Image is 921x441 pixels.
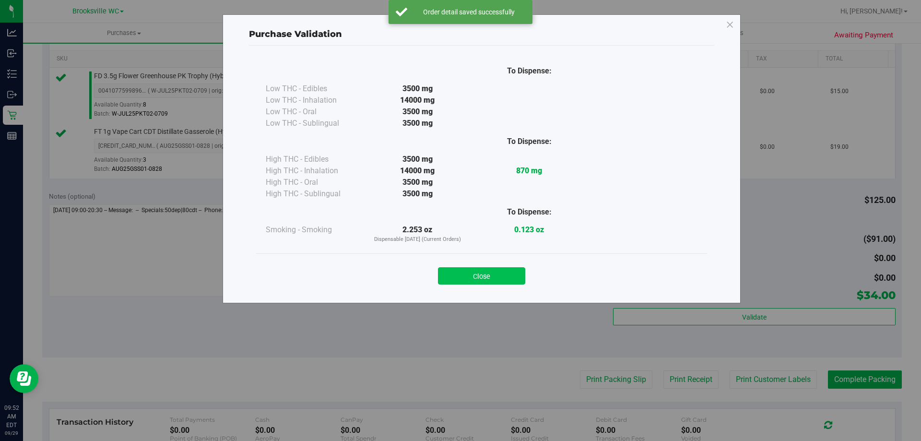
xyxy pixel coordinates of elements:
[473,206,585,218] div: To Dispense:
[266,106,362,118] div: Low THC - Oral
[266,224,362,236] div: Smoking - Smoking
[266,165,362,177] div: High THC - Inhalation
[362,188,473,200] div: 3500 mg
[362,95,473,106] div: 14000 mg
[362,154,473,165] div: 3500 mg
[362,236,473,244] p: Dispensable [DATE] (Current Orders)
[266,83,362,95] div: Low THC - Edibles
[266,95,362,106] div: Low THC - Inhalation
[249,29,342,39] span: Purchase Validation
[473,65,585,77] div: To Dispense:
[473,136,585,147] div: To Dispense:
[514,225,544,234] strong: 0.123 oz
[266,118,362,129] div: Low THC - Sublingual
[362,106,473,118] div: 3500 mg
[438,267,525,285] button: Close
[362,165,473,177] div: 14000 mg
[362,177,473,188] div: 3500 mg
[516,166,542,175] strong: 870 mg
[10,364,38,393] iframe: Resource center
[413,7,525,17] div: Order detail saved successfully
[266,154,362,165] div: High THC - Edibles
[362,118,473,129] div: 3500 mg
[266,188,362,200] div: High THC - Sublingual
[266,177,362,188] div: High THC - Oral
[362,224,473,244] div: 2.253 oz
[362,83,473,95] div: 3500 mg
